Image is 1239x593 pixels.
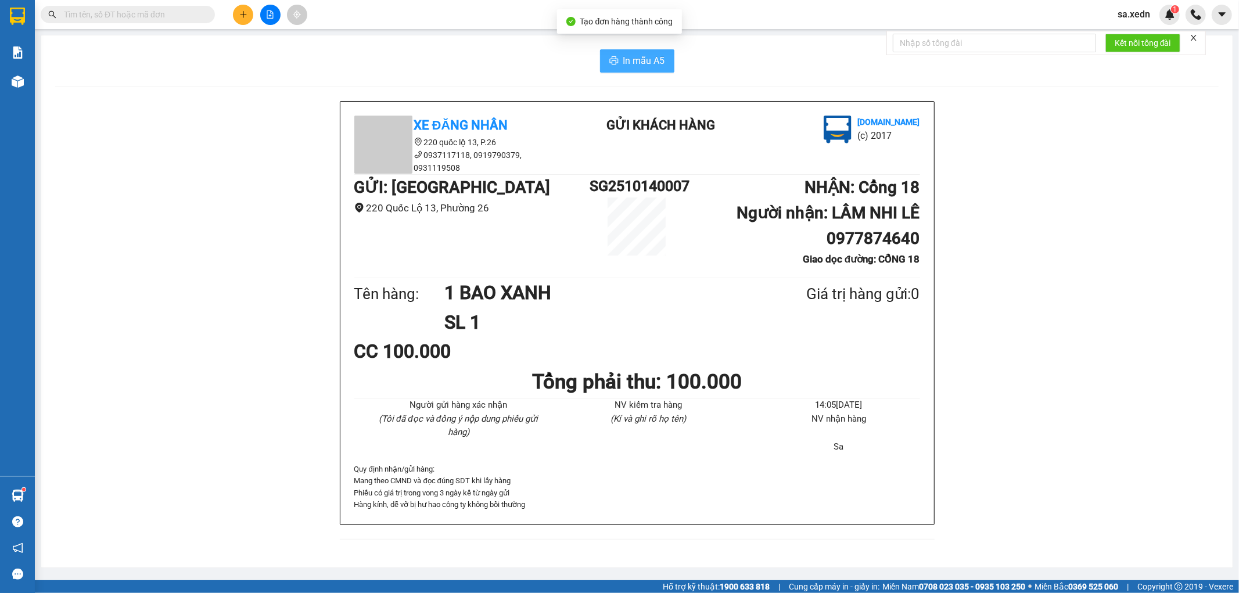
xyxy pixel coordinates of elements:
img: icon-new-feature [1165,9,1175,20]
span: message [12,569,23,580]
li: NV kiểm tra hàng [568,398,730,412]
b: NHẬN : Cổng 18 [805,178,920,197]
li: 14:05[DATE] [757,398,920,412]
span: environment [354,203,364,213]
input: Nhập số tổng đài [893,34,1096,52]
img: logo.jpg [824,116,852,143]
strong: 1900 633 818 [720,582,770,591]
span: 1 [1173,5,1177,13]
input: Tìm tên, số ĐT hoặc mã đơn [64,8,201,21]
span: plus [239,10,247,19]
span: close [1190,34,1198,42]
strong: 0369 525 060 [1068,582,1118,591]
span: Kết nối tổng đài [1115,37,1171,49]
img: logo-vxr [10,8,25,25]
span: notification [12,542,23,554]
span: In mẫu A5 [623,53,665,68]
div: Tên hàng: [354,282,445,306]
sup: 1 [22,488,26,491]
strong: 0708 023 035 - 0935 103 250 [919,582,1025,591]
h1: SL 1 [444,308,750,337]
span: ⚪️ [1028,584,1032,589]
i: (Kí và ghi rõ họ tên) [610,414,686,424]
img: warehouse-icon [12,490,24,502]
span: file-add [266,10,274,19]
span: Tạo đơn hàng thành công [580,17,673,26]
span: environment [15,67,23,76]
h1: Tổng phải thu: 100.000 [354,366,920,398]
p: Mang theo CMND và đọc đúng SDT khi lấy hàng Phiếu có giá trị trong vong 3 ngày kể từ ngày gửi Hàn... [354,475,920,511]
span: check-circle [566,17,576,26]
span: Cung cấp máy in - giấy in: [789,580,879,593]
img: warehouse-icon [12,76,24,88]
span: environment [414,138,422,146]
b: Người nhận : LÂM NHI LÊ 0977874640 [737,203,920,248]
button: file-add [260,5,281,25]
li: 0937117118, 0919790379, 0931119508 [354,149,563,174]
li: 220 quốc lộ 13, P.26 [15,66,66,91]
button: plus [233,5,253,25]
div: CC 100.000 [354,337,541,366]
img: solution-icon [12,46,24,59]
b: Xe Đăng Nhân [414,118,508,132]
span: search [48,10,56,19]
li: 220 Quốc Lộ 13, Phường 26 [354,200,590,216]
i: (Tôi đã đọc và đồng ý nộp dung phiếu gửi hàng) [379,414,538,438]
b: Giao dọc đường: CỔNG 18 [803,253,920,265]
button: aim [287,5,307,25]
button: caret-down [1212,5,1232,25]
li: Sa [757,440,920,454]
span: Hỗ trợ kỹ thuật: [663,580,770,593]
h1: SG2510140007 [590,175,684,197]
button: printerIn mẫu A5 [600,49,674,73]
div: Giá trị hàng gửi: 0 [750,282,920,306]
span: phone [414,150,422,159]
span: Miền Bắc [1035,580,1118,593]
span: sa.xedn [1108,7,1159,21]
span: Miền Nam [882,580,1025,593]
b: GỬI : [GEOGRAPHIC_DATA] [354,178,551,197]
b: Gửi khách hàng [606,118,715,132]
b: [DOMAIN_NAME] [857,117,920,127]
span: caret-down [1217,9,1227,20]
img: phone-icon [1191,9,1201,20]
div: Quy định nhận/gửi hàng : [354,463,920,511]
span: aim [293,10,301,19]
span: | [778,580,780,593]
li: NV nhận hàng [757,412,920,426]
span: copyright [1175,583,1183,591]
li: Người gửi hàng xác nhận [378,398,540,412]
li: 220 quốc lộ 13, P.26 [354,136,563,149]
li: (c) 2017 [857,128,920,143]
span: question-circle [12,516,23,527]
sup: 1 [1171,5,1179,13]
h1: 1 BAO XANH [444,278,750,307]
span: printer [609,56,619,67]
b: Xe Đăng Nhân [15,8,51,62]
span: | [1127,580,1129,593]
button: Kết nối tổng đài [1105,34,1180,52]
